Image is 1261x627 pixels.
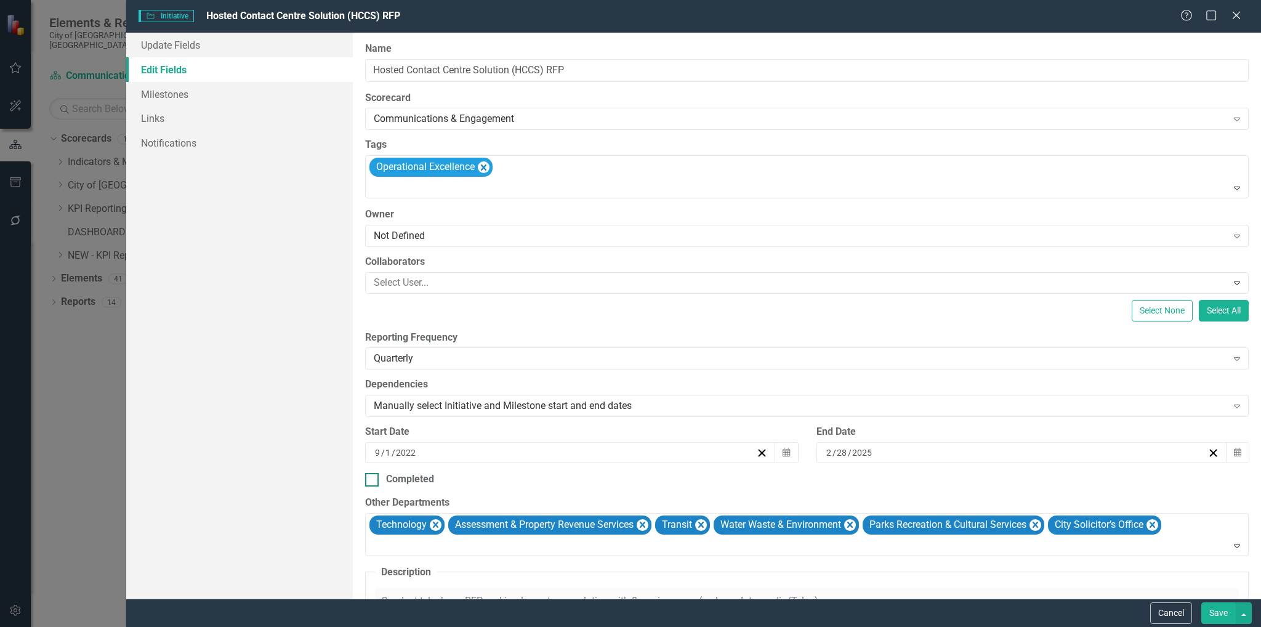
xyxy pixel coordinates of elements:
div: Assessment & Property Revenue Services [451,516,635,534]
span: / [381,447,385,458]
span: Operational Excellence [376,161,475,172]
a: Milestones [126,82,353,107]
div: Remove Parks Recreation & Cultural Services [1029,519,1041,531]
div: Transit [658,516,694,534]
div: Remove [object Object] [478,161,489,173]
label: Dependencies [365,378,1249,392]
span: / [832,447,836,458]
div: Quarterly [374,352,1227,366]
span: Initiative [139,10,194,22]
div: Not Defined [374,229,1227,243]
span: / [848,447,852,458]
div: Manually select Initiative and Milestone start and end dates [374,399,1227,413]
a: Links [126,106,353,131]
span: Hosted Contact Centre Solution (HCCS) RFP [206,10,400,22]
input: Initiative Name [365,59,1249,82]
a: Notifications [126,131,353,155]
div: Remove Assessment & Property Revenue Services [637,519,648,531]
div: Remove Transit [695,519,707,531]
a: Edit Fields [126,57,353,82]
button: Save [1201,602,1236,624]
a: Update Fields [126,33,353,57]
label: Name [365,42,1249,56]
div: End Date [816,425,1249,439]
button: Select None [1132,300,1193,322]
label: Scorecard [365,91,1249,105]
legend: Description [375,565,437,580]
div: Communications & Engagement [374,112,1227,126]
span: / [392,447,395,458]
button: Select All [1199,300,1249,322]
label: Collaborators [365,255,1249,269]
div: Parks Recreation & Cultural Services [866,516,1028,534]
div: Completed [386,472,434,487]
div: Technology [373,516,429,534]
label: Reporting Frequency [365,331,1249,345]
label: Tags [365,138,1249,152]
div: City Solicitor’s Office [1051,516,1145,534]
div: Remove Technology [430,519,441,531]
div: Start Date [365,425,797,439]
div: Water Waste & Environment [717,516,843,534]
div: Remove City Solicitor’s Office [1146,519,1158,531]
button: Cancel [1150,602,1192,624]
div: Remove Water Waste & Environment [844,519,856,531]
label: Owner [365,208,1249,222]
label: Other Departments [365,496,1249,510]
